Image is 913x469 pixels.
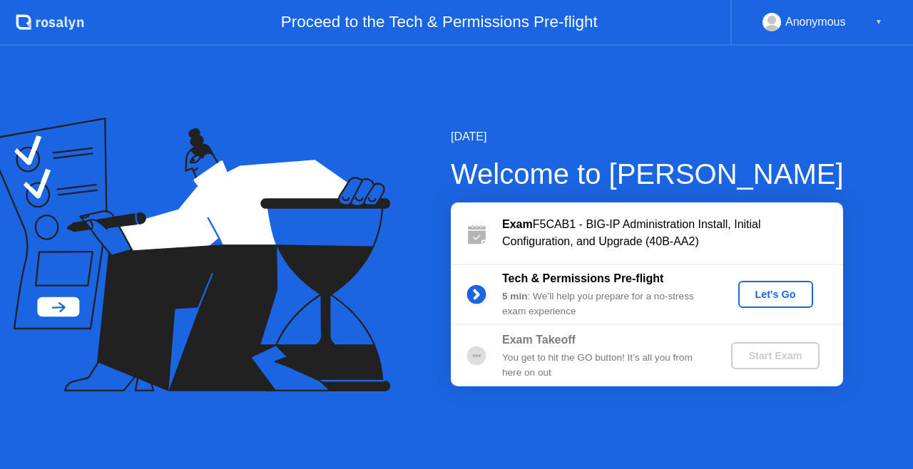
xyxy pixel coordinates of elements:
b: Exam [502,218,533,230]
div: F5CAB1 - BIG-IP Administration Install, Initial Configuration, and Upgrade (40B-AA2) [502,216,843,250]
b: Tech & Permissions Pre-flight [502,272,663,284]
div: Anonymous [785,13,846,31]
b: Exam Takeoff [502,334,576,346]
div: : We’ll help you prepare for a no-stress exam experience [502,289,708,319]
div: Start Exam [737,350,813,361]
div: ▼ [875,13,882,31]
button: Let's Go [738,281,813,308]
div: You get to hit the GO button! It’s all you from here on out [502,351,708,380]
b: 5 min [502,291,528,301]
div: Let's Go [744,289,807,300]
div: [DATE] [451,128,844,145]
div: Welcome to [PERSON_NAME] [451,153,844,195]
button: Start Exam [731,342,819,369]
